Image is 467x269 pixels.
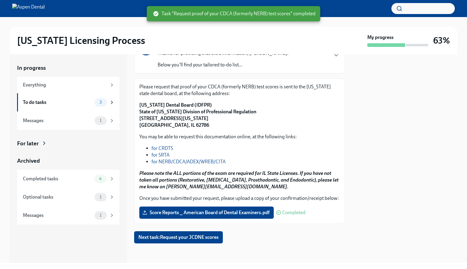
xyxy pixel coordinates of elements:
span: Completed [282,210,305,215]
p: Below you'll find your tailored to-do list... [158,62,288,68]
div: For later [17,140,39,147]
a: In progress [17,64,119,72]
span: 3 [96,100,105,104]
a: for CRDTS [152,145,173,151]
a: For later [17,140,119,147]
span: 1 [96,195,105,199]
strong: Please note the ALL portions of the exam are required for IL State Licenses. If you have not take... [139,170,339,189]
h3: 63% [433,35,450,46]
h2: [US_STATE] Licensing Process [17,34,145,47]
p: You may be able to request this documentation online, at the following links: [139,133,340,140]
img: Aspen Dental [12,4,45,13]
a: Everything [17,77,119,93]
div: Everything [23,82,107,88]
a: Messages1 [17,206,119,225]
div: To do tasks [23,99,92,106]
a: Archived [17,157,119,165]
span: Next task : Request your JCDNE scores [138,234,219,240]
a: for NERB/CDCA/ADEX/WREB/CITA [152,159,226,165]
span: Task "Request proof of your CDCA (formerly NERB) test scores" completed [153,10,315,17]
p: Please request that proof of your CDCA (formerly NERB) test scores is sent to the [US_STATE] stat... [139,83,340,97]
p: Once you have submitted your request, please upload a copy of your confirmation/receipt below: [139,195,340,202]
div: Messages [23,117,92,124]
a: To do tasks3 [17,93,119,111]
a: Completed tasks4 [17,170,119,188]
a: for SRTA [152,152,169,158]
div: Optional tasks [23,194,92,200]
button: Next task:Request your JCDNE scores [134,231,223,243]
div: Completed tasks [23,175,92,182]
label: Score Reports _ American Board of Dental Examiners.pdf [139,207,274,219]
div: Messages [23,212,92,219]
span: 1 [96,213,105,218]
strong: [US_STATE] Dental Board (IDFPR) State of [US_STATE] Division of Professional Regulation [STREET_A... [139,102,256,128]
strong: My progress [367,34,394,41]
span: 4 [95,176,105,181]
span: Score Reports _ American Board of Dental Examiners.pdf [144,210,269,216]
a: Optional tasks1 [17,188,119,206]
span: 1 [96,118,105,123]
a: Messages1 [17,111,119,130]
